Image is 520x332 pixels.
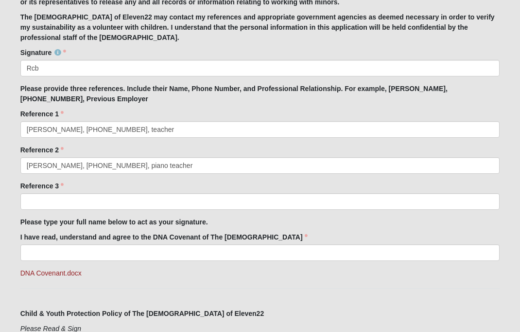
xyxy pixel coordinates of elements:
[20,218,208,226] strong: Please type your full name below to act as your signature.
[20,13,495,41] strong: The [DEMOGRAPHIC_DATA] of Eleven22 may contact my references and appropriate government agencies ...
[20,232,308,242] label: I have read, understand and agree to the DNA Covenant of The [DEMOGRAPHIC_DATA]
[20,85,448,103] strong: Please provide three references. Include their Name, Phone Number, and Professional Relationship....
[20,181,64,191] label: Reference 3
[20,48,67,57] label: Signature
[20,109,64,119] label: Reference 1
[20,269,82,277] a: DNA Covenant.docx
[20,310,264,317] strong: Child & Youth Protection Policy of The [DEMOGRAPHIC_DATA] of Eleven22
[20,145,64,155] label: Reference 2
